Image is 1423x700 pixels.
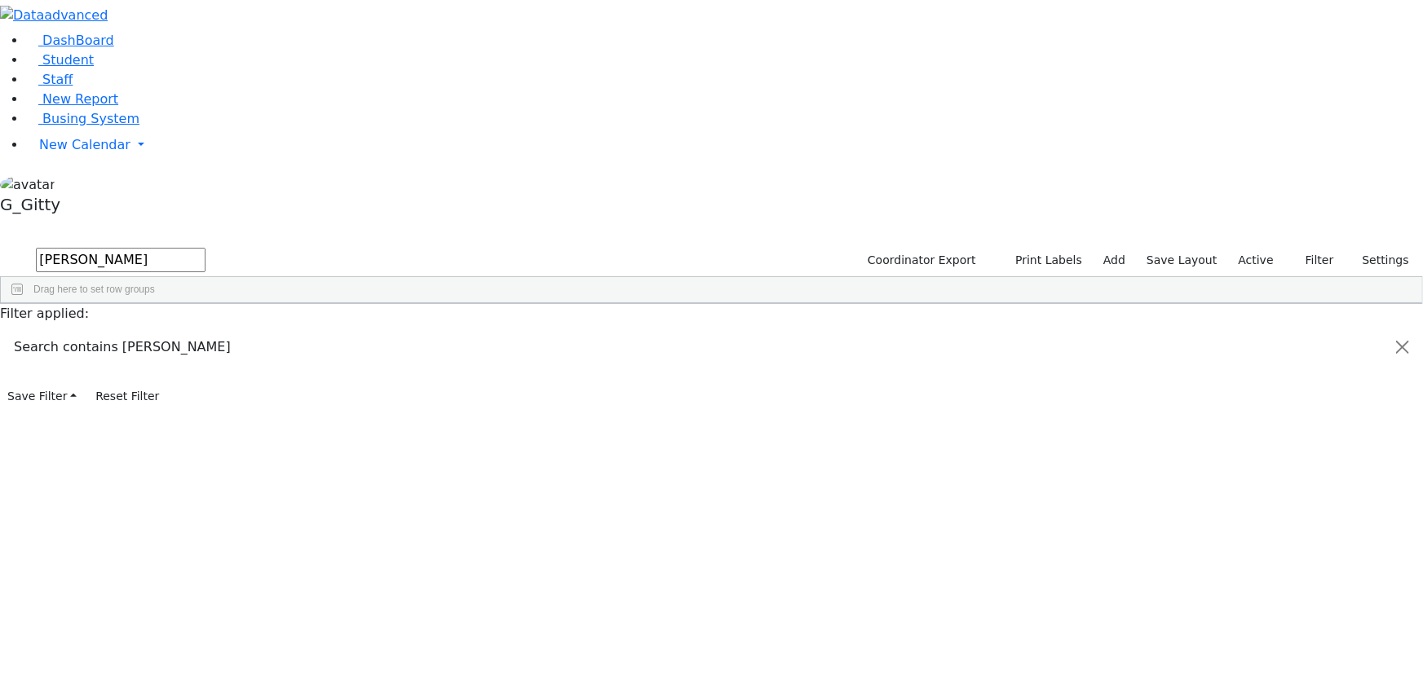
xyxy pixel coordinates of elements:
button: Coordinator Export [857,248,983,273]
span: Student [42,52,94,68]
button: Save Layout [1139,248,1224,273]
span: DashBoard [42,33,114,48]
span: New Report [42,91,118,107]
a: New Report [26,91,118,107]
span: Staff [42,72,73,87]
a: Add [1096,248,1133,273]
a: Student [26,52,94,68]
button: Filter [1284,248,1341,273]
button: Settings [1341,248,1416,273]
a: Busing System [26,111,139,126]
label: Active [1231,248,1281,273]
a: DashBoard [26,33,114,48]
a: New Calendar [26,129,1423,161]
input: Search [36,248,205,272]
button: Print Labels [997,248,1089,273]
a: Staff [26,72,73,87]
span: Busing System [42,111,139,126]
button: Reset Filter [88,384,166,409]
span: New Calendar [39,137,130,152]
span: Drag here to set row groups [33,284,155,295]
button: Close [1383,324,1422,370]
